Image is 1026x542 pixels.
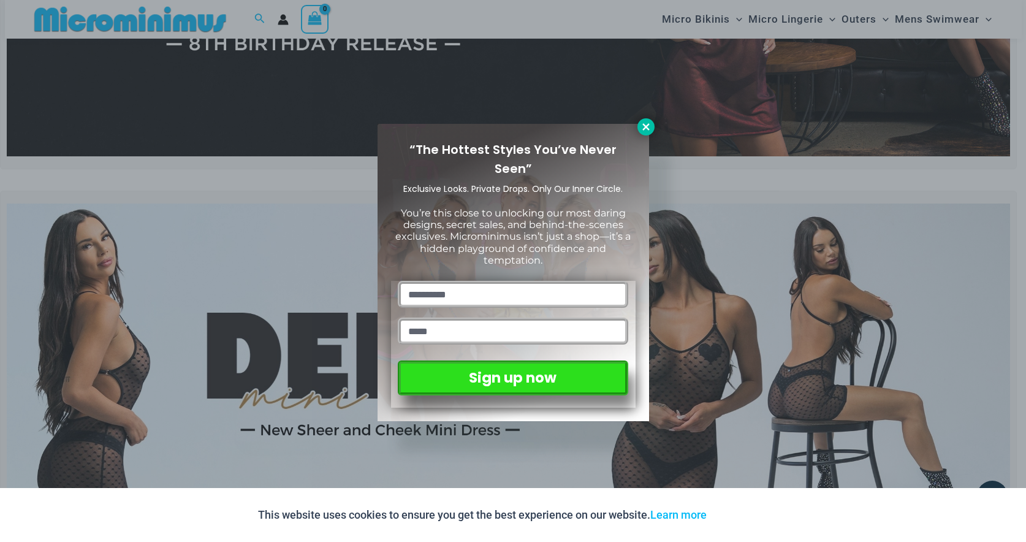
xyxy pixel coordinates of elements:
span: “The Hottest Styles You’ve Never Seen” [409,141,617,177]
span: Exclusive Looks. Private Drops. Only Our Inner Circle. [403,183,623,195]
button: Sign up now [398,361,628,395]
p: This website uses cookies to ensure you get the best experience on our website. [258,506,707,524]
button: Accept [716,500,768,530]
button: Close [637,118,655,135]
span: You’re this close to unlocking our most daring designs, secret sales, and behind-the-scenes exclu... [395,207,631,266]
a: Learn more [650,508,707,521]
